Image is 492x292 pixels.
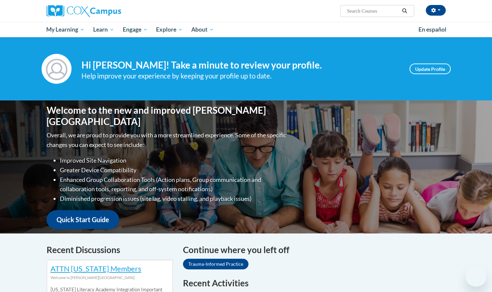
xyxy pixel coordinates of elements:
[183,277,446,289] h1: Recent Activities
[37,22,456,37] div: Main menu
[400,7,410,15] button: Search
[156,26,183,34] span: Explore
[42,54,72,84] img: Profile Image
[51,264,141,273] a: ATTN [US_STATE] Members
[60,165,288,175] li: Greater Device Compatibility
[414,23,451,37] a: En español
[60,175,288,194] li: Enhanced Group Collaboration Tools (Action plans, Group communication and collaboration tools, re...
[426,5,446,16] button: Account Settings
[410,64,451,74] a: Update Profile
[191,26,214,34] span: About
[187,22,218,37] a: About
[47,5,121,17] img: Cox Campus
[402,9,408,14] i: 
[118,22,152,37] a: Engage
[465,265,487,287] iframe: Button to launch messaging window
[47,5,173,17] a: Cox Campus
[82,60,400,71] h4: Hi [PERSON_NAME]! Take a minute to review your profile.
[346,7,400,15] input: Search Courses
[183,243,446,256] h4: Continue where you left off
[183,259,248,269] a: Trauma-Informed Practice
[46,26,84,34] span: My Learning
[82,71,400,81] div: Help improve your experience by keeping your profile up to date.
[47,243,173,256] h4: Recent Discussions
[60,194,288,204] li: Diminished progression issues (site lag, video stalling, and playback issues)
[47,105,288,127] h1: Welcome to the new and improved [PERSON_NAME][GEOGRAPHIC_DATA]
[51,274,169,281] div: Welcome to [PERSON_NAME][GEOGRAPHIC_DATA]!
[93,26,114,34] span: Learn
[60,156,288,165] li: Improved Site Navigation
[418,26,446,33] span: En español
[152,22,187,37] a: Explore
[47,210,119,229] a: Quick Start Guide
[89,22,118,37] a: Learn
[47,130,288,150] p: Overall, we are proud to provide you with a more streamlined experience. Some of the specific cha...
[123,26,148,34] span: Engage
[42,22,89,37] a: My Learning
